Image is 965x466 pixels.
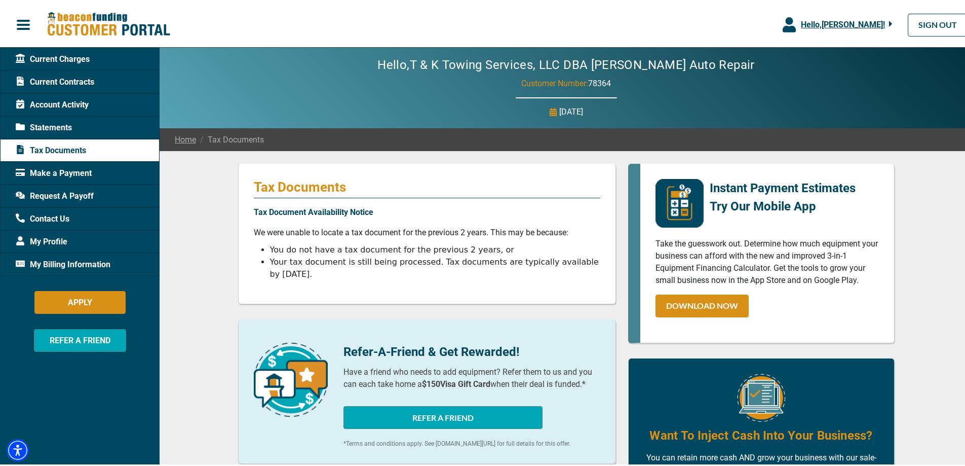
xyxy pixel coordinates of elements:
li: Your tax document is still being processed. Tax documents are typically available by [DATE]. [270,254,600,278]
span: My Billing Information [16,257,110,269]
span: Make a Payment [16,165,92,177]
p: Tax Document Availability Notice [254,204,600,217]
button: REFER A FRIEND [343,404,543,427]
img: Beacon Funding Customer Portal Logo [47,10,170,35]
span: Hello, [PERSON_NAME] ! [801,18,885,27]
p: Refer-A-Friend & Get Rewarded! [343,341,600,359]
span: Request A Payoff [16,188,94,200]
span: 78364 [588,77,611,86]
p: Instant Payment Estimates [710,177,856,195]
span: Customer Number: [521,77,588,86]
p: *Terms and conditions apply. See [DOMAIN_NAME][URL] for full details for this offer. [343,437,600,446]
p: Try Our Mobile App [710,195,856,213]
span: Contact Us [16,211,69,223]
span: Tax Documents [16,142,86,155]
span: Statements [16,120,72,132]
h2: Hello, T & K Towing Services, LLC DBA [PERSON_NAME] Auto Repair [347,56,785,70]
span: Current Charges [16,51,90,63]
p: We were unable to locate a tax document for the previous 2 years. This may be because: [254,225,600,237]
span: Tax Documents [196,132,264,144]
p: Take the guesswork out. Determine how much equipment your business can afford with the new and im... [655,236,879,284]
span: My Profile [16,234,67,246]
img: mobile-app-logo.png [655,177,704,226]
span: Account Activity [16,97,89,109]
li: You do not have a tax document for the previous 2 years, or [270,242,600,254]
span: Current Contracts [16,74,94,86]
p: [DATE] [559,104,583,116]
p: Have a friend who needs to add equipment? Refer them to us and you can each take home a when thei... [343,364,600,388]
a: DOWNLOAD NOW [655,293,749,315]
img: Equipment Financing Online Image [737,372,785,420]
button: REFER A FRIEND [34,327,126,350]
img: refer-a-friend-icon.png [254,341,328,415]
b: $150 Visa Gift Card [422,377,490,387]
h4: Want To Inject Cash Into Your Business? [649,425,872,442]
button: APPLY [34,289,126,312]
div: Accessibility Menu [7,437,29,459]
p: Tax Documents [254,177,600,193]
a: Home [175,132,196,144]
